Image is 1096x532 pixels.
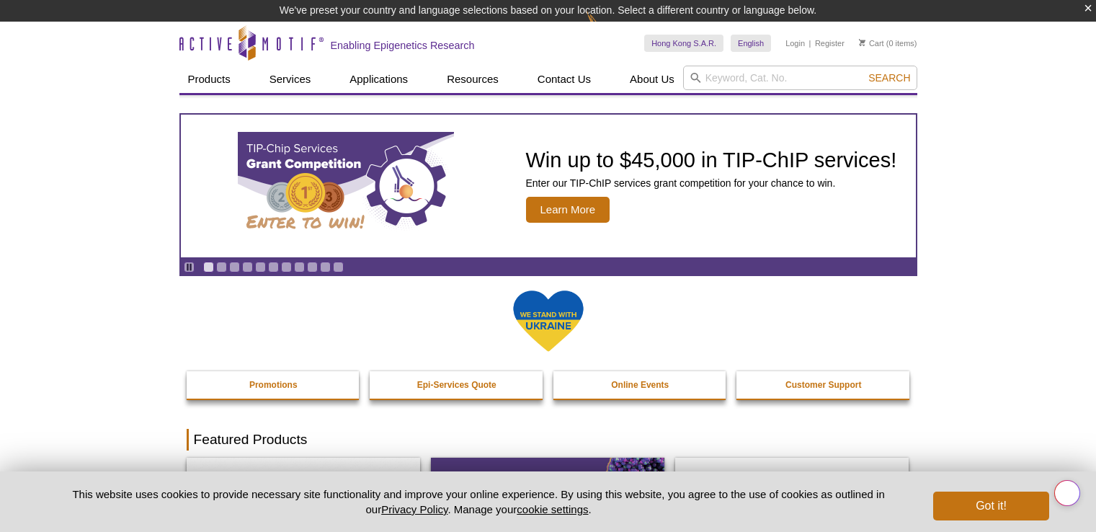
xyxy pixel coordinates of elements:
[526,197,610,223] span: Learn More
[268,262,279,272] a: Go to slide 6
[341,66,416,93] a: Applications
[587,11,625,45] img: Change Here
[859,39,865,46] img: Your Cart
[320,262,331,272] a: Go to slide 10
[785,380,861,390] strong: Customer Support
[229,262,240,272] a: Go to slide 3
[238,132,454,240] img: TIP-ChIP Services Grant Competition
[370,371,544,399] a: Epi-Services Quote
[203,262,214,272] a: Go to slide 1
[736,371,911,399] a: Customer Support
[181,115,916,257] a: TIP-ChIP Services Grant Competition Win up to $45,000 in TIP-ChIP services! Enter our TIP-ChIP se...
[611,380,669,390] strong: Online Events
[859,35,917,52] li: (0 items)
[255,262,266,272] a: Go to slide 5
[731,35,771,52] a: English
[517,503,588,515] button: cookie settings
[281,262,292,272] a: Go to slide 7
[644,35,723,52] a: Hong Kong S.A.R.
[187,429,910,451] h2: Featured Products
[683,66,917,90] input: Keyword, Cat. No.
[815,38,845,48] a: Register
[553,371,728,399] a: Online Events
[621,66,683,93] a: About Us
[868,72,910,84] span: Search
[512,289,584,353] img: We Stand With Ukraine
[864,71,914,84] button: Search
[294,262,305,272] a: Go to slide 8
[526,177,897,190] p: Enter our TIP-ChIP services grant competition for your chance to win.
[187,371,361,399] a: Promotions
[242,262,253,272] a: Go to slide 4
[331,39,475,52] h2: Enabling Epigenetics Research
[216,262,227,272] a: Go to slide 2
[307,262,318,272] a: Go to slide 9
[933,492,1048,520] button: Got it!
[438,66,507,93] a: Resources
[785,38,805,48] a: Login
[48,487,910,517] p: This website uses cookies to provide necessary site functionality and improve your online experie...
[179,66,239,93] a: Products
[809,35,811,52] li: |
[526,149,897,171] h2: Win up to $45,000 in TIP-ChIP services!
[249,380,298,390] strong: Promotions
[417,380,496,390] strong: Epi-Services Quote
[181,115,916,257] article: TIP-ChIP Services Grant Competition
[381,503,447,515] a: Privacy Policy
[529,66,600,93] a: Contact Us
[859,38,884,48] a: Cart
[184,262,195,272] a: Toggle autoplay
[333,262,344,272] a: Go to slide 11
[261,66,320,93] a: Services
